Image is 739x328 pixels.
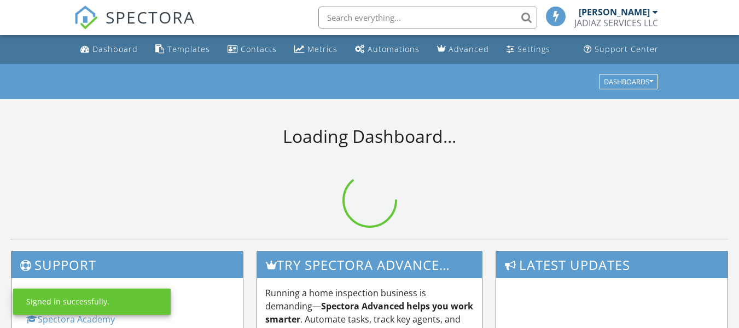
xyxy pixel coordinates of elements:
div: Dashboards [604,78,653,85]
a: Contacts [223,39,281,60]
span: SPECTORA [106,5,195,28]
div: [PERSON_NAME] [579,7,650,18]
a: Dashboard [76,39,142,60]
div: Automations [368,44,420,54]
input: Search everything... [318,7,537,28]
strong: General [26,287,61,299]
a: Support Center [579,39,663,60]
div: Contacts [241,44,277,54]
a: Metrics [290,39,342,60]
div: Settings [517,44,550,54]
a: Advanced [433,39,493,60]
h3: Latest Updates [496,251,728,278]
a: Spectora Academy [26,313,115,325]
div: Advanced [449,44,489,54]
a: Settings [502,39,555,60]
h3: Support [11,251,243,278]
button: Dashboards [599,74,658,89]
div: Metrics [307,44,338,54]
div: JADIAZ SERVICES LLC [574,18,658,28]
div: Signed in successfully. [26,296,109,307]
h3: Try spectora advanced [DATE] [257,251,482,278]
strong: Spectora Advanced helps you work smarter [265,300,473,325]
div: Dashboard [92,44,138,54]
div: Templates [167,44,210,54]
div: Support Center [595,44,659,54]
a: Templates [151,39,214,60]
a: Automations (Basic) [351,39,424,60]
img: The Best Home Inspection Software - Spectora [74,5,98,30]
a: SPECTORA [74,15,195,38]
